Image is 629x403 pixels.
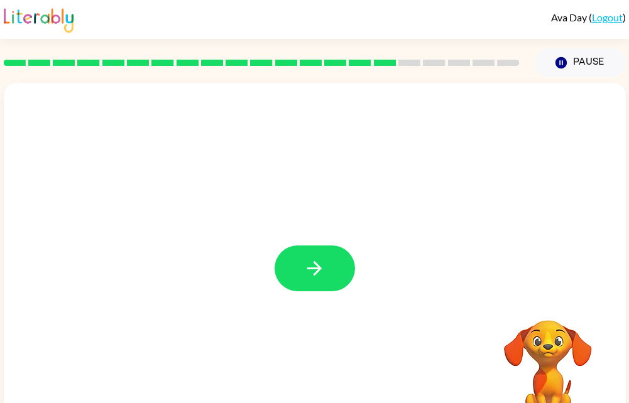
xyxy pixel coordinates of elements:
div: ( ) [551,11,626,23]
img: Literably [4,5,74,33]
button: Pause [535,48,626,77]
span: Ava Day [551,11,589,23]
a: Logout [592,11,623,23]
